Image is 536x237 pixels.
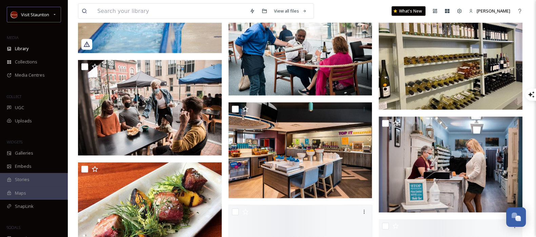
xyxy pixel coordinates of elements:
span: Stories [15,176,29,183]
span: [PERSON_NAME] [477,8,510,14]
button: Open Chat [506,207,526,227]
span: UGC [15,104,24,111]
img: images.png [11,11,18,18]
span: MEDIA [7,35,19,40]
img: e1c8e486a38378155b24a4d96cbe18ab905980d64a39d7e0039aa03b0e2222c5.jpg [379,117,522,213]
span: Media Centres [15,72,45,78]
span: COLLECT [7,94,21,99]
span: Collections [15,59,37,65]
span: SnapLink [15,203,34,210]
a: View all files [271,4,310,18]
span: Maps [15,190,26,196]
a: [PERSON_NAME] [465,4,514,18]
a: What's New [392,6,425,16]
input: Search your library [94,4,246,19]
span: Embeds [15,163,32,170]
span: Galleries [15,150,33,156]
span: Library [15,45,28,52]
img: 8d08acba8345332dc01524f6140c3467816f22d0f748665a65713ec63b8a1a54.jpg [229,102,372,198]
img: 2530dedd5f2a4d036460027a52224b6aa0154d6887138f1b31dd8323339facf3.jpg [379,2,522,110]
span: Visit Staunton [21,12,49,18]
span: SOCIALS [7,225,20,230]
span: Uploads [15,118,32,124]
img: 1e56bc3ed3ad29e8505b7d560c624e9a5463cbe66edca13442b437ea1f1ba983.jpg [78,60,222,156]
span: WIDGETS [7,139,22,144]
